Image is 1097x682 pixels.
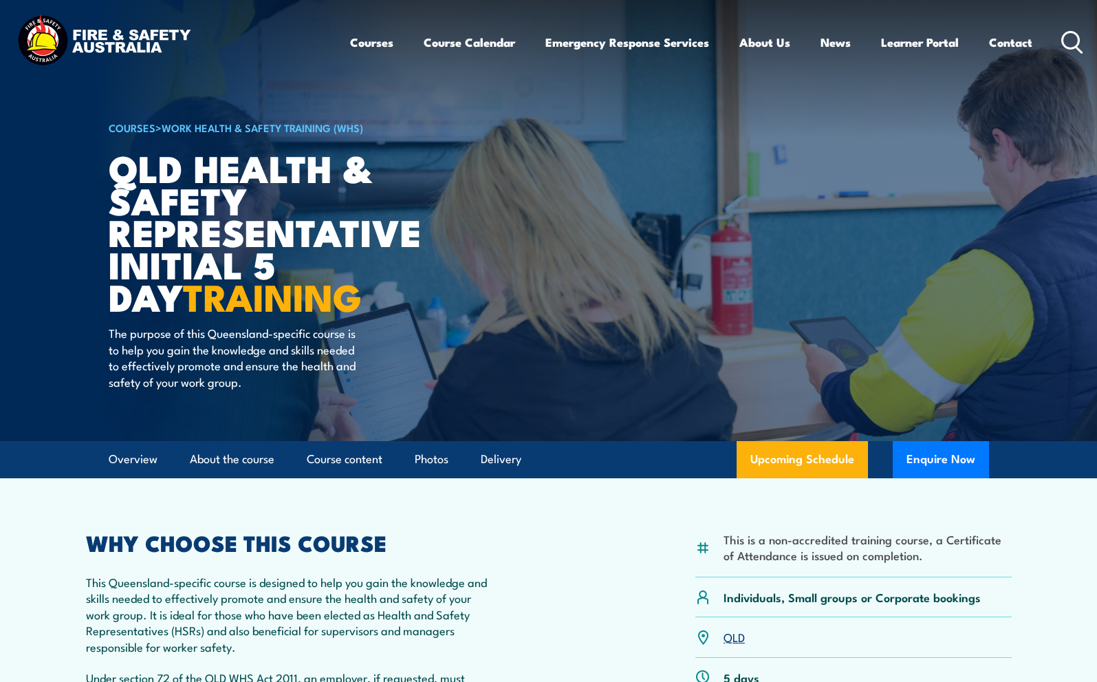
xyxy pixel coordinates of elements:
[481,441,521,478] a: Delivery
[724,628,745,645] a: QLD
[162,120,363,135] a: Work Health & Safety Training (WHS)
[109,119,448,136] h6: >
[183,267,362,324] strong: TRAINING
[109,325,360,390] p: The purpose of this Queensland-specific course is to help you gain the knowledge and skills neede...
[415,441,448,478] a: Photos
[86,533,488,552] h2: WHY CHOOSE THIS COURSE
[190,441,274,478] a: About the course
[545,24,709,61] a: Emergency Response Services
[307,441,382,478] a: Course content
[109,441,158,478] a: Overview
[724,531,1012,564] li: This is a non-accredited training course, a Certificate of Attendance is issued on completion.
[109,120,155,135] a: COURSES
[737,441,868,478] a: Upcoming Schedule
[881,24,959,61] a: Learner Portal
[821,24,851,61] a: News
[724,589,981,605] p: Individuals, Small groups or Corporate bookings
[350,24,393,61] a: Courses
[739,24,790,61] a: About Us
[424,24,515,61] a: Course Calendar
[86,574,488,654] p: This Queensland-specific course is designed to help you gain the knowledge and skills needed to e...
[893,441,989,478] button: Enquire Now
[109,151,448,312] h1: QLD Health & Safety Representative Initial 5 Day
[989,24,1032,61] a: Contact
